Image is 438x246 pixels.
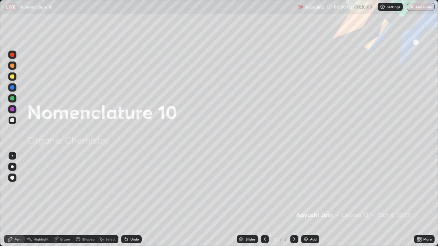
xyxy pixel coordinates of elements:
div: / [280,237,282,241]
div: 2 [272,237,279,241]
img: add-slide-button [303,236,309,242]
div: Undo [130,237,139,241]
p: Nomenclature 10 [20,4,53,10]
div: Pen [14,237,21,241]
div: Add [310,237,317,241]
div: More [423,237,432,241]
img: recording.375f2c34.svg [298,4,303,10]
p: LIVE [6,4,15,10]
div: Eraser [60,237,70,241]
div: Select [105,237,116,241]
div: Highlight [34,237,49,241]
button: End Class [407,3,435,11]
div: Shapes [82,237,94,241]
div: Slides [246,237,255,241]
div: 2 [283,236,287,242]
img: end-class-cross [409,4,415,10]
p: Settings [387,5,400,9]
img: class-settings-icons [380,4,385,10]
p: Recording [305,4,324,10]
